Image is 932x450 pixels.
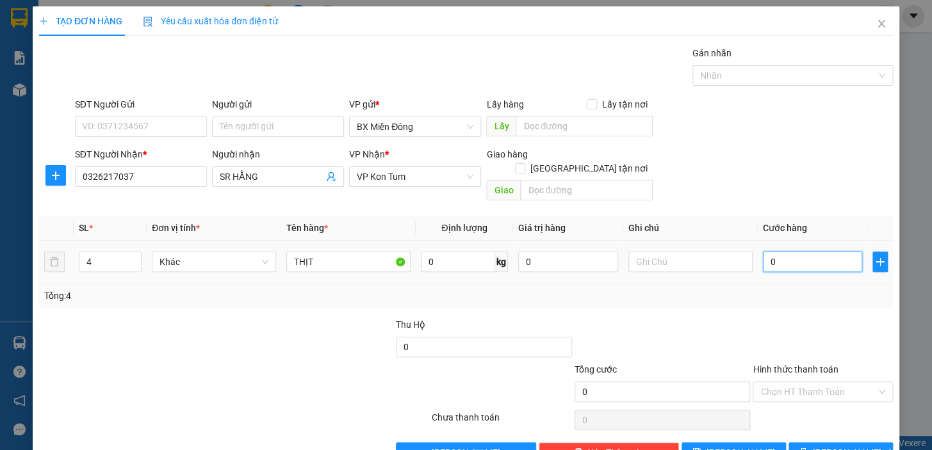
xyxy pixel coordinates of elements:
span: TẠO ĐƠN HÀNG [39,16,122,26]
div: Người nhận [212,147,344,161]
span: Tên hàng [286,223,328,233]
input: VD: Bàn, Ghế [286,252,411,272]
div: Người gửi [212,97,344,111]
input: 0 [518,252,618,272]
button: plus [45,165,66,186]
span: VP Kon Tum [357,167,473,186]
div: VP gửi [349,97,481,111]
div: Tổng: 4 [44,289,361,303]
span: Tổng cước [575,364,617,374]
span: Thu Hộ [396,319,425,330]
input: Dọc đường [516,116,653,136]
span: close [876,19,887,29]
span: Cước hàng [763,223,807,233]
div: SĐT Người Nhận [75,147,207,161]
button: delete [44,252,65,272]
span: plus [46,170,65,181]
span: Lấy tận nơi [597,97,653,111]
input: Ghi Chú [628,252,753,272]
div: Chưa thanh toán [430,410,573,433]
span: VP Nhận [349,149,385,159]
button: plus [872,252,888,272]
label: Gán nhãn [692,48,732,58]
span: BX Miền Đông [357,117,473,136]
span: SL [79,223,89,233]
span: Giá trị hàng [518,223,566,233]
span: [GEOGRAPHIC_DATA] tận nơi [525,161,653,175]
th: Ghi chú [623,216,758,241]
span: plus [873,257,887,267]
span: Yêu cầu xuất hóa đơn điện tử [143,16,278,26]
span: Lấy hàng [486,99,523,109]
label: Hình thức thanh toán [753,364,838,374]
input: Dọc đường [520,180,653,200]
span: plus [39,17,48,26]
button: Close [863,6,899,42]
span: Định lượng [441,223,487,233]
span: Khác [159,252,268,271]
span: Giao [486,180,520,200]
span: Lấy [486,116,516,136]
span: kg [495,252,508,272]
span: user-add [326,172,336,182]
div: SĐT Người Gửi [75,97,207,111]
span: Đơn vị tính [152,223,200,233]
span: Giao hàng [486,149,527,159]
img: icon [143,17,153,27]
